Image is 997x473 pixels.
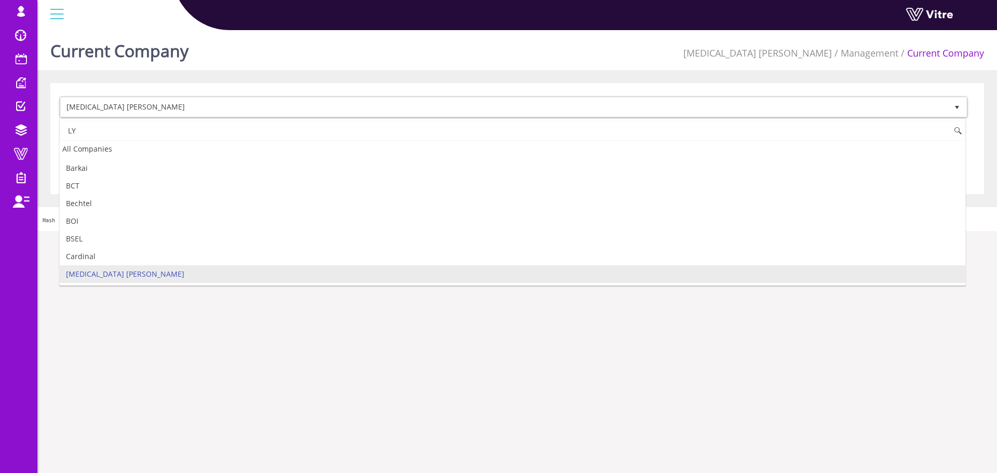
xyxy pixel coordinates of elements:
a: [MEDICAL_DATA] [PERSON_NAME] [683,47,832,59]
li: BCT [60,177,965,195]
span: Hash 'fd46216' Date '[DATE] 15:20:00 +0000' Branch 'Production' [43,218,239,223]
li: BSEL [60,230,965,248]
li: Current Company [898,47,984,60]
li: BOI [60,212,965,230]
li: ClearGate [60,283,965,301]
li: Cardinal [60,248,965,265]
li: Management [832,47,898,60]
li: [MEDICAL_DATA] [PERSON_NAME] [60,265,965,283]
span: [MEDICAL_DATA] [PERSON_NAME] [61,98,948,116]
li: Barkai [60,159,965,177]
span: select [948,98,966,117]
div: All Companies [60,142,965,156]
li: Bechtel [60,195,965,212]
h1: Current Company [50,26,188,70]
